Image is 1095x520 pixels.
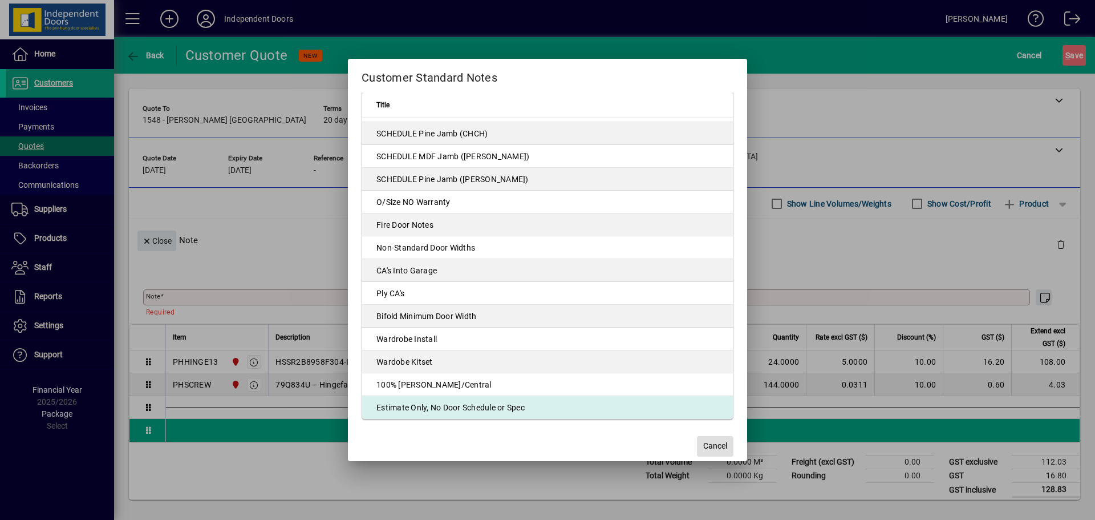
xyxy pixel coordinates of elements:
[362,122,733,145] td: SCHEDULE Pine Jamb (CHCH)
[362,145,733,168] td: SCHEDULE MDF Jamb ([PERSON_NAME])
[362,373,733,396] td: 100% [PERSON_NAME]/Central
[376,99,390,111] span: Title
[362,213,733,236] td: Fire Door Notes
[348,59,747,92] h2: Customer Standard Notes
[362,191,733,213] td: O/Size NO Warranty
[703,440,727,452] span: Cancel
[362,236,733,259] td: Non-Standard Door Widths
[697,436,733,457] button: Cancel
[362,259,733,282] td: CA's Into Garage
[362,328,733,350] td: Wardrobe Install
[362,282,733,305] td: Ply CA's
[362,396,733,419] td: Estimate Only, No Door Schedule or Spec
[362,168,733,191] td: SCHEDULE Pine Jamb ([PERSON_NAME])
[362,305,733,328] td: Bifold Minimum Door Width
[362,350,733,373] td: Wardobe Kitset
